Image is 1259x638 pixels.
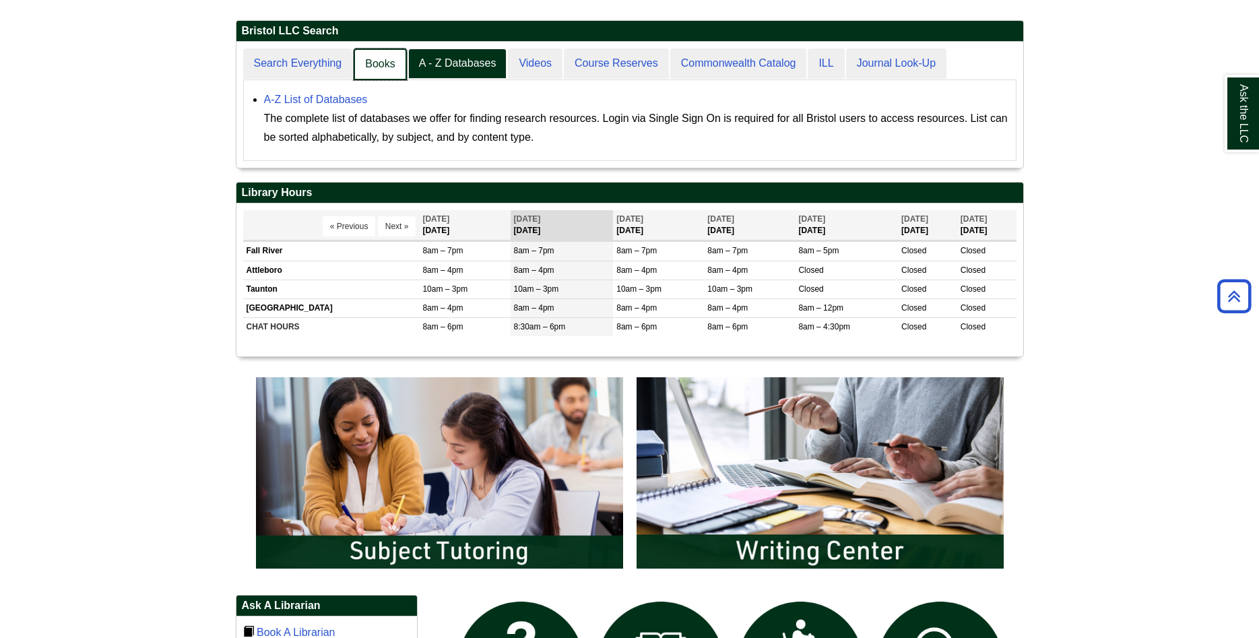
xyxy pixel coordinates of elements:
[961,322,986,331] span: Closed
[514,322,566,331] span: 8:30am – 6pm
[243,298,420,317] td: [GEOGRAPHIC_DATA]
[961,303,986,313] span: Closed
[422,214,449,224] span: [DATE]
[707,246,748,255] span: 8am – 7pm
[961,265,986,275] span: Closed
[707,322,748,331] span: 8am – 6pm
[616,265,657,275] span: 8am – 4pm
[957,210,1016,241] th: [DATE]
[422,303,463,313] span: 8am – 4pm
[670,49,807,79] a: Commonwealth Catalog
[798,214,825,224] span: [DATE]
[707,284,752,294] span: 10am – 3pm
[616,246,657,255] span: 8am – 7pm
[901,214,928,224] span: [DATE]
[243,280,420,298] td: Taunton
[707,214,734,224] span: [DATE]
[901,322,926,331] span: Closed
[616,303,657,313] span: 8am – 4pm
[243,317,420,336] td: CHAT HOURS
[961,246,986,255] span: Closed
[514,284,559,294] span: 10am – 3pm
[798,322,850,331] span: 8am – 4:30pm
[514,214,541,224] span: [DATE]
[264,109,1009,147] div: The complete list of databases we offer for finding research resources. Login via Single Sign On ...
[236,21,1023,42] h2: Bristol LLC Search
[704,210,795,241] th: [DATE]
[378,216,416,236] button: Next »
[961,284,986,294] span: Closed
[901,303,926,313] span: Closed
[236,596,417,616] h2: Ask A Librarian
[961,214,988,224] span: [DATE]
[354,49,406,80] a: Books
[511,210,614,241] th: [DATE]
[616,284,661,294] span: 10am – 3pm
[616,322,657,331] span: 8am – 6pm
[236,183,1023,203] h2: Library Hours
[264,94,368,105] a: A-Z List of Databases
[798,246,839,255] span: 8am – 5pm
[898,210,957,241] th: [DATE]
[422,322,463,331] span: 8am – 6pm
[564,49,669,79] a: Course Reserves
[323,216,376,236] button: « Previous
[630,371,1010,575] img: Writing Center Information
[846,49,946,79] a: Journal Look-Up
[798,265,823,275] span: Closed
[798,303,843,313] span: 8am – 12pm
[901,284,926,294] span: Closed
[707,303,748,313] span: 8am – 4pm
[613,210,704,241] th: [DATE]
[422,246,463,255] span: 8am – 7pm
[1213,287,1256,305] a: Back to Top
[616,214,643,224] span: [DATE]
[808,49,844,79] a: ILL
[422,284,467,294] span: 10am – 3pm
[243,261,420,280] td: Attleboro
[514,265,554,275] span: 8am – 4pm
[257,627,335,638] a: Book A Librarian
[249,371,630,575] img: Subject Tutoring Information
[508,49,562,79] a: Videos
[901,265,926,275] span: Closed
[514,303,554,313] span: 8am – 4pm
[243,242,420,261] td: Fall River
[408,49,507,79] a: A - Z Databases
[514,246,554,255] span: 8am – 7pm
[795,210,898,241] th: [DATE]
[901,246,926,255] span: Closed
[798,284,823,294] span: Closed
[707,265,748,275] span: 8am – 4pm
[419,210,510,241] th: [DATE]
[243,49,353,79] a: Search Everything
[422,265,463,275] span: 8am – 4pm
[249,371,1010,581] div: slideshow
